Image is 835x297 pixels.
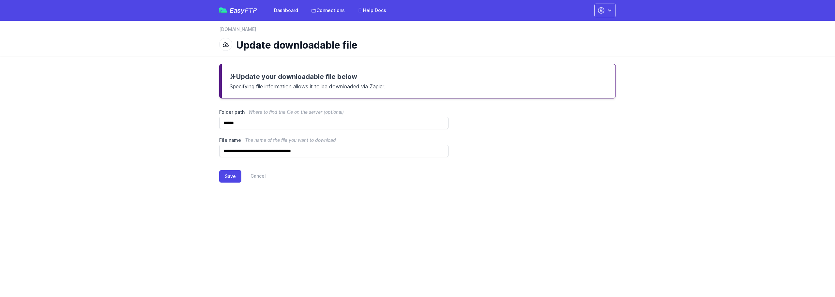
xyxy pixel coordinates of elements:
[219,7,227,13] img: easyftp_logo.png
[219,109,448,115] label: Folder path
[230,7,257,14] span: Easy
[307,5,349,16] a: Connections
[245,137,336,143] span: The name of the file you want to download
[236,39,611,51] h1: Update downloadable file
[354,5,390,16] a: Help Docs
[245,7,257,14] span: FTP
[219,26,616,37] nav: Breadcrumb
[249,109,344,115] span: Where to find the file on the server (optional)
[230,72,608,81] h3: Update your downloadable file below
[219,137,448,143] label: File name
[219,7,257,14] a: EasyFTP
[219,170,241,183] button: Save
[241,170,266,183] a: Cancel
[270,5,302,16] a: Dashboard
[219,26,256,33] a: [DOMAIN_NAME]
[230,81,608,90] p: Specifying file information allows it to be downloaded via Zapier.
